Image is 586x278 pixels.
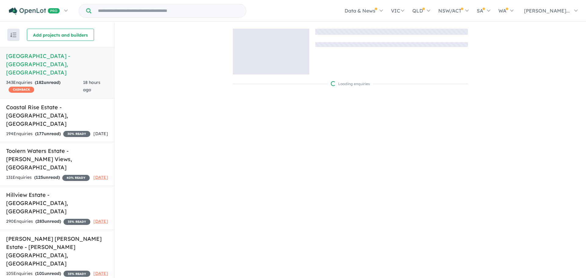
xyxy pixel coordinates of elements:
div: Loading enquiries [331,81,370,87]
strong: ( unread) [34,175,60,180]
div: 131 Enquir ies [6,174,90,181]
input: Try estate name, suburb, builder or developer [92,4,245,17]
span: 182 [36,80,44,85]
span: [PERSON_NAME]... [524,8,570,14]
h5: [PERSON_NAME] [PERSON_NAME] Estate - [PERSON_NAME][GEOGRAPHIC_DATA] , [GEOGRAPHIC_DATA] [6,235,108,268]
div: 105 Enquir ies [6,270,90,277]
strong: ( unread) [35,80,60,85]
div: 343 Enquir ies [6,79,83,94]
div: 290 Enquir ies [6,218,90,225]
span: [DATE] [93,271,108,276]
span: 18 hours ago [83,80,100,92]
span: 40 % READY [62,175,90,181]
strong: ( unread) [35,131,61,136]
strong: ( unread) [35,271,61,276]
span: [DATE] [93,218,108,224]
span: 125 [36,175,43,180]
span: 283 [37,218,44,224]
span: [DATE] [93,175,108,180]
img: Openlot PRO Logo White [9,7,60,15]
span: 35 % READY [63,219,90,225]
div: 194 Enquir ies [6,130,90,138]
h5: Toolern Waters Estate - [PERSON_NAME] Views , [GEOGRAPHIC_DATA] [6,147,108,171]
h5: Coastal Rise Estate - [GEOGRAPHIC_DATA] , [GEOGRAPHIC_DATA] [6,103,108,128]
span: CASHBACK [9,87,34,93]
img: sort.svg [10,33,16,37]
span: 101 [37,271,44,276]
span: 35 % READY [63,271,90,277]
span: 30 % READY [63,131,90,137]
h5: [GEOGRAPHIC_DATA] - [GEOGRAPHIC_DATA] , [GEOGRAPHIC_DATA] [6,52,108,77]
strong: ( unread) [35,218,61,224]
span: 177 [37,131,44,136]
span: [DATE] [93,131,108,136]
button: Add projects and builders [27,29,94,41]
h5: Hillview Estate - [GEOGRAPHIC_DATA] , [GEOGRAPHIC_DATA] [6,191,108,215]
